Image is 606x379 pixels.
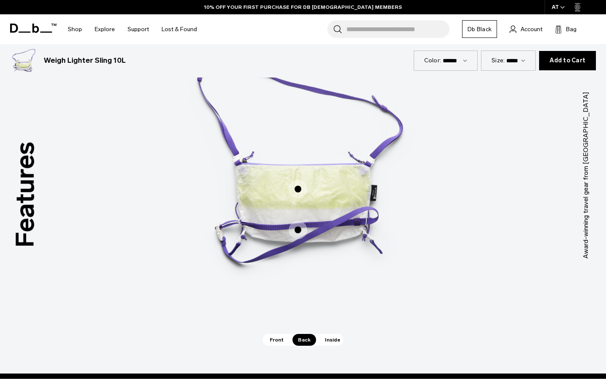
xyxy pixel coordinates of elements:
[550,57,585,64] span: Add to Cart
[566,25,577,34] span: Bag
[10,47,37,74] img: Weigh_Lighter_Sling_10L_1.png
[95,14,115,44] a: Explore
[292,334,316,346] span: Back
[492,56,505,65] label: Size:
[6,141,45,247] h3: Features
[424,56,441,65] label: Color:
[204,3,402,11] a: 10% OFF YOUR FIRST PURCHASE FOR DB [DEMOGRAPHIC_DATA] MEMBERS
[128,14,149,44] a: Support
[162,14,197,44] a: Lost & Found
[510,24,542,34] a: Account
[462,20,497,38] a: Db Black
[319,334,346,346] span: Inside
[539,51,596,70] button: Add to Cart
[177,5,429,334] div: 2 / 3
[264,334,289,346] span: Front
[555,24,577,34] button: Bag
[61,14,203,44] nav: Main Navigation
[521,25,542,34] span: Account
[68,14,82,44] a: Shop
[44,55,126,66] h3: Weigh Lighter Sling 10L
